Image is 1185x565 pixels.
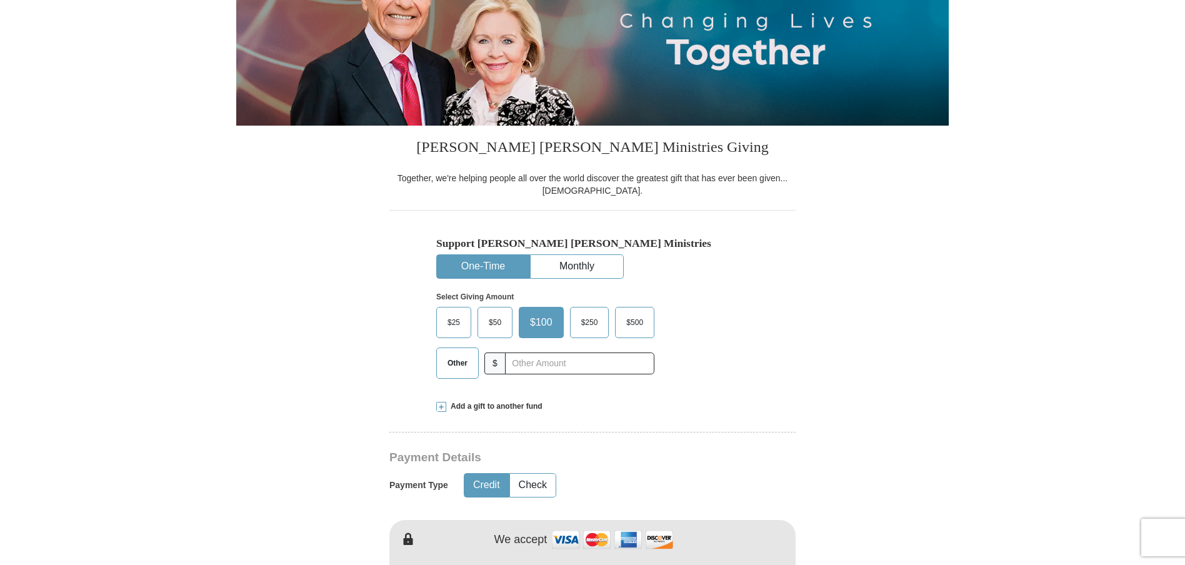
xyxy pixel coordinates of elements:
[524,313,559,332] span: $100
[446,401,542,412] span: Add a gift to another fund
[441,354,474,372] span: Other
[437,255,529,278] button: One-Time
[575,313,604,332] span: $250
[436,292,514,301] strong: Select Giving Amount
[464,474,509,497] button: Credit
[531,255,623,278] button: Monthly
[389,172,796,197] div: Together, we're helping people all over the world discover the greatest gift that has ever been g...
[484,352,506,374] span: $
[441,313,466,332] span: $25
[436,237,749,250] h5: Support [PERSON_NAME] [PERSON_NAME] Ministries
[620,313,649,332] span: $500
[389,126,796,172] h3: [PERSON_NAME] [PERSON_NAME] Ministries Giving
[505,352,654,374] input: Other Amount
[550,526,675,553] img: credit cards accepted
[389,480,448,491] h5: Payment Type
[510,474,556,497] button: Check
[482,313,507,332] span: $50
[389,451,708,465] h3: Payment Details
[494,533,547,547] h4: We accept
